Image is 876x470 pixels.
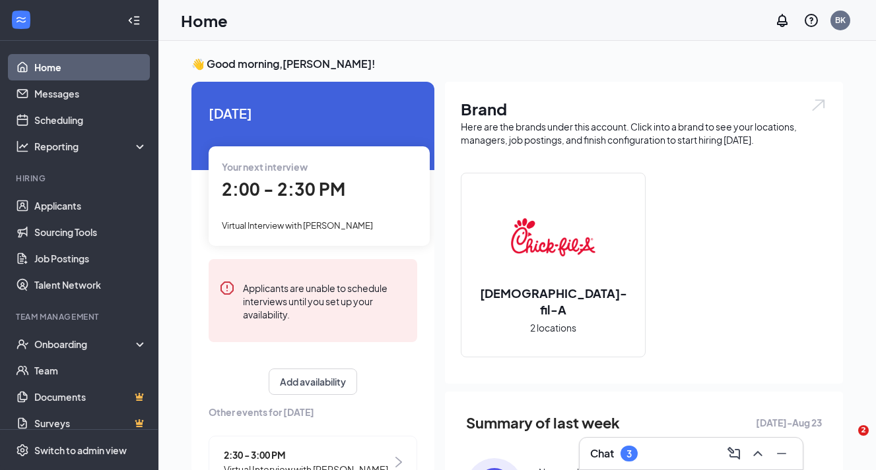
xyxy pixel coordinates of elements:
div: BK [835,15,846,26]
span: 2:00 - 2:30 PM [222,178,345,200]
h1: Home [181,9,228,32]
svg: WorkstreamLogo [15,13,28,26]
span: 2 locations [530,320,576,335]
a: DocumentsCrown [34,384,147,410]
a: Home [34,54,147,80]
button: Minimize [771,443,792,464]
a: Applicants [34,192,147,219]
span: [DATE] [209,103,417,123]
img: Chick-fil-A [511,195,595,279]
a: Messages [34,80,147,107]
div: Applicants are unable to schedule interviews until you set up your availability. [243,280,407,321]
svg: ChevronUp [750,446,766,461]
div: 3 [626,448,632,459]
div: Switch to admin view [34,444,127,457]
span: Summary of last week [466,411,620,434]
a: Sourcing Tools [34,219,147,245]
div: Here are the brands under this account. Click into a brand to see your locations, managers, job p... [461,120,827,146]
svg: Settings [16,444,29,457]
a: Job Postings [34,245,147,272]
span: Other events for [DATE] [209,405,417,419]
h2: [DEMOGRAPHIC_DATA]-fil-A [461,285,645,318]
span: [DATE] - Aug 23 [756,415,822,430]
button: ComposeMessage [724,443,745,464]
img: open.6027fd2a22e1237b5b06.svg [810,98,827,113]
svg: QuestionInfo [803,13,819,28]
div: Hiring [16,173,145,184]
svg: Error [219,280,235,296]
h3: 👋 Good morning, [PERSON_NAME] ! [191,57,843,71]
a: Scheduling [34,107,147,133]
a: Team [34,357,147,384]
svg: UserCheck [16,338,29,351]
button: ChevronUp [747,443,768,464]
div: Reporting [34,140,148,153]
a: SurveysCrown [34,410,147,436]
span: 2:30 - 3:00 PM [224,448,388,462]
span: Your next interview [222,161,308,173]
svg: ComposeMessage [726,446,742,461]
h1: Brand [461,98,827,120]
svg: Minimize [774,446,790,461]
span: 2 [858,425,869,436]
svg: Notifications [774,13,790,28]
a: Talent Network [34,272,147,298]
iframe: Intercom live chat [831,425,863,457]
svg: Collapse [127,14,141,27]
span: Virtual Interview with [PERSON_NAME] [222,220,373,231]
button: Add availability [269,368,357,395]
div: Onboarding [34,338,136,351]
h3: Chat [590,446,614,461]
svg: Analysis [16,140,29,153]
div: Team Management [16,311,145,322]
